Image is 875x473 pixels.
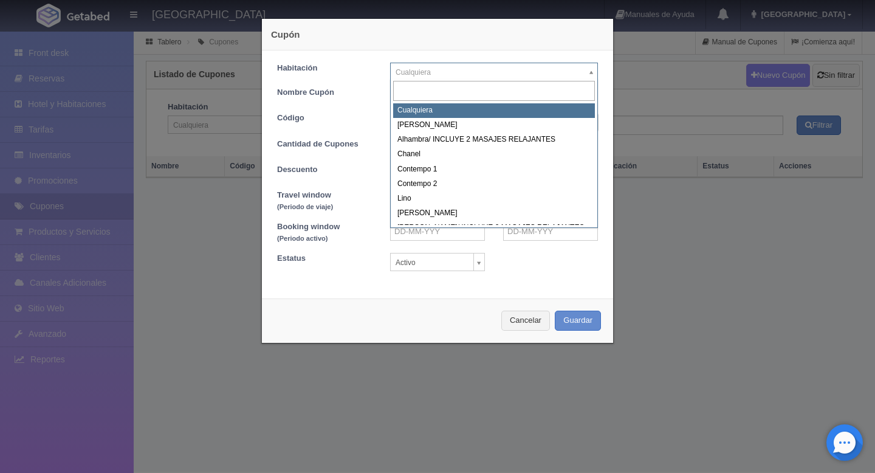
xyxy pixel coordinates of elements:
div: [PERSON_NAME]/ INCLUYE 2 MASAJES RELAJANTES [393,221,595,235]
div: Alhambra/ INCLUYE 2 MASAJES RELAJANTES [393,133,595,147]
div: Cualquiera [393,103,595,118]
div: Lino [393,192,595,206]
div: Contempo 1 [393,162,595,177]
div: Chanel [393,147,595,162]
div: Contempo 2 [393,177,595,192]
div: [PERSON_NAME] [393,206,595,221]
div: [PERSON_NAME] [393,118,595,133]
